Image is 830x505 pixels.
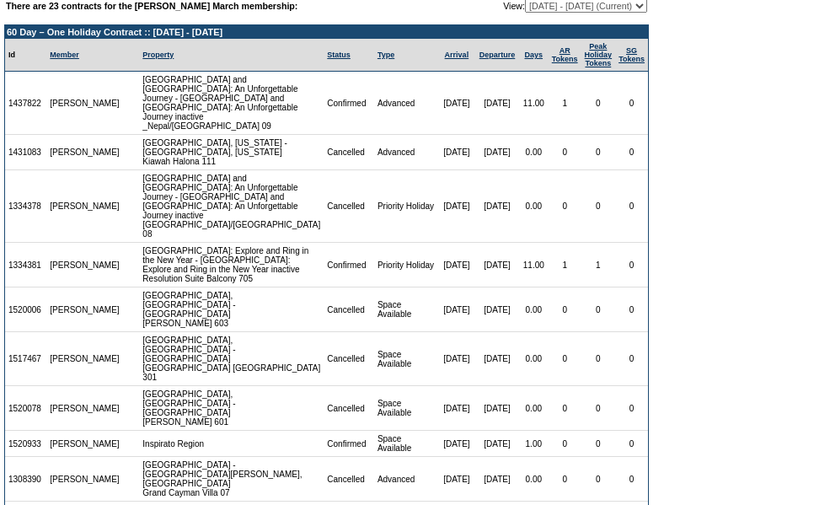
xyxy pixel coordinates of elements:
[5,25,648,39] td: 60 Day – One Holiday Contract :: [DATE] - [DATE]
[374,170,438,243] td: Priority Holiday
[438,332,476,386] td: [DATE]
[475,243,519,287] td: [DATE]
[475,287,519,332] td: [DATE]
[139,457,324,502] td: [GEOGRAPHIC_DATA] - [GEOGRAPHIC_DATA][PERSON_NAME], [GEOGRAPHIC_DATA] Grand Cayman Villa 07
[324,243,374,287] td: Confirmed
[615,287,648,332] td: 0
[46,386,123,431] td: [PERSON_NAME]
[139,287,324,332] td: [GEOGRAPHIC_DATA], [GEOGRAPHIC_DATA] - [GEOGRAPHIC_DATA] [PERSON_NAME] 603
[46,332,123,386] td: [PERSON_NAME]
[139,135,324,170] td: [GEOGRAPHIC_DATA], [US_STATE] - [GEOGRAPHIC_DATA], [US_STATE] Kiawah Halona 111
[585,42,613,67] a: Peak HolidayTokens
[475,72,519,135] td: [DATE]
[549,431,581,457] td: 0
[5,457,46,502] td: 1308390
[139,72,324,135] td: [GEOGRAPHIC_DATA] and [GEOGRAPHIC_DATA]: An Unforgettable Journey - [GEOGRAPHIC_DATA] and [GEOGRA...
[5,135,46,170] td: 1431083
[615,386,648,431] td: 0
[615,332,648,386] td: 0
[615,135,648,170] td: 0
[374,332,438,386] td: Space Available
[139,332,324,386] td: [GEOGRAPHIC_DATA], [GEOGRAPHIC_DATA] - [GEOGRAPHIC_DATA] [GEOGRAPHIC_DATA] [GEOGRAPHIC_DATA] 301
[438,170,476,243] td: [DATE]
[549,243,581,287] td: 1
[581,170,616,243] td: 0
[581,287,616,332] td: 0
[549,332,581,386] td: 0
[549,287,581,332] td: 0
[438,135,476,170] td: [DATE]
[139,170,324,243] td: [GEOGRAPHIC_DATA] and [GEOGRAPHIC_DATA]: An Unforgettable Journey - [GEOGRAPHIC_DATA] and [GEOGRA...
[519,332,549,386] td: 0.00
[5,431,46,457] td: 1520933
[581,457,616,502] td: 0
[581,135,616,170] td: 0
[549,72,581,135] td: 1
[5,243,46,287] td: 1334381
[615,457,648,502] td: 0
[581,386,616,431] td: 0
[549,457,581,502] td: 0
[374,287,438,332] td: Space Available
[324,135,374,170] td: Cancelled
[615,243,648,287] td: 0
[46,135,123,170] td: [PERSON_NAME]
[438,287,476,332] td: [DATE]
[581,431,616,457] td: 0
[324,72,374,135] td: Confirmed
[374,457,438,502] td: Advanced
[581,332,616,386] td: 0
[549,170,581,243] td: 0
[324,386,374,431] td: Cancelled
[475,170,519,243] td: [DATE]
[438,386,476,431] td: [DATE]
[46,72,123,135] td: [PERSON_NAME]
[475,386,519,431] td: [DATE]
[324,332,374,386] td: Cancelled
[139,243,324,287] td: [GEOGRAPHIC_DATA]: Explore and Ring in the New Year - [GEOGRAPHIC_DATA]: Explore and Ring in the ...
[615,170,648,243] td: 0
[438,243,476,287] td: [DATE]
[525,51,544,59] a: Days
[475,457,519,502] td: [DATE]
[5,386,46,431] td: 1520078
[324,287,374,332] td: Cancelled
[615,72,648,135] td: 0
[519,170,549,243] td: 0.00
[5,332,46,386] td: 1517467
[139,431,324,457] td: Inspirato Region
[5,39,46,72] td: Id
[5,170,46,243] td: 1334378
[475,135,519,170] td: [DATE]
[6,1,297,11] b: There are 23 contracts for the [PERSON_NAME] March membership:
[519,135,549,170] td: 0.00
[581,72,616,135] td: 0
[552,46,578,63] a: ARTokens
[324,170,374,243] td: Cancelled
[378,51,394,59] a: Type
[374,431,438,457] td: Space Available
[519,431,549,457] td: 1.00
[618,46,645,63] a: SGTokens
[581,243,616,287] td: 1
[46,287,123,332] td: [PERSON_NAME]
[519,386,549,431] td: 0.00
[139,386,324,431] td: [GEOGRAPHIC_DATA], [GEOGRAPHIC_DATA] - [GEOGRAPHIC_DATA] [PERSON_NAME] 601
[46,243,123,287] td: [PERSON_NAME]
[46,170,123,243] td: [PERSON_NAME]
[438,431,476,457] td: [DATE]
[50,51,79,59] a: Member
[519,243,549,287] td: 11.00
[519,457,549,502] td: 0.00
[615,431,648,457] td: 0
[438,72,476,135] td: [DATE]
[374,386,438,431] td: Space Available
[445,51,469,59] a: Arrival
[374,72,438,135] td: Advanced
[519,72,549,135] td: 11.00
[327,51,351,59] a: Status
[324,457,374,502] td: Cancelled
[519,287,549,332] td: 0.00
[46,457,123,502] td: [PERSON_NAME]
[374,135,438,170] td: Advanced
